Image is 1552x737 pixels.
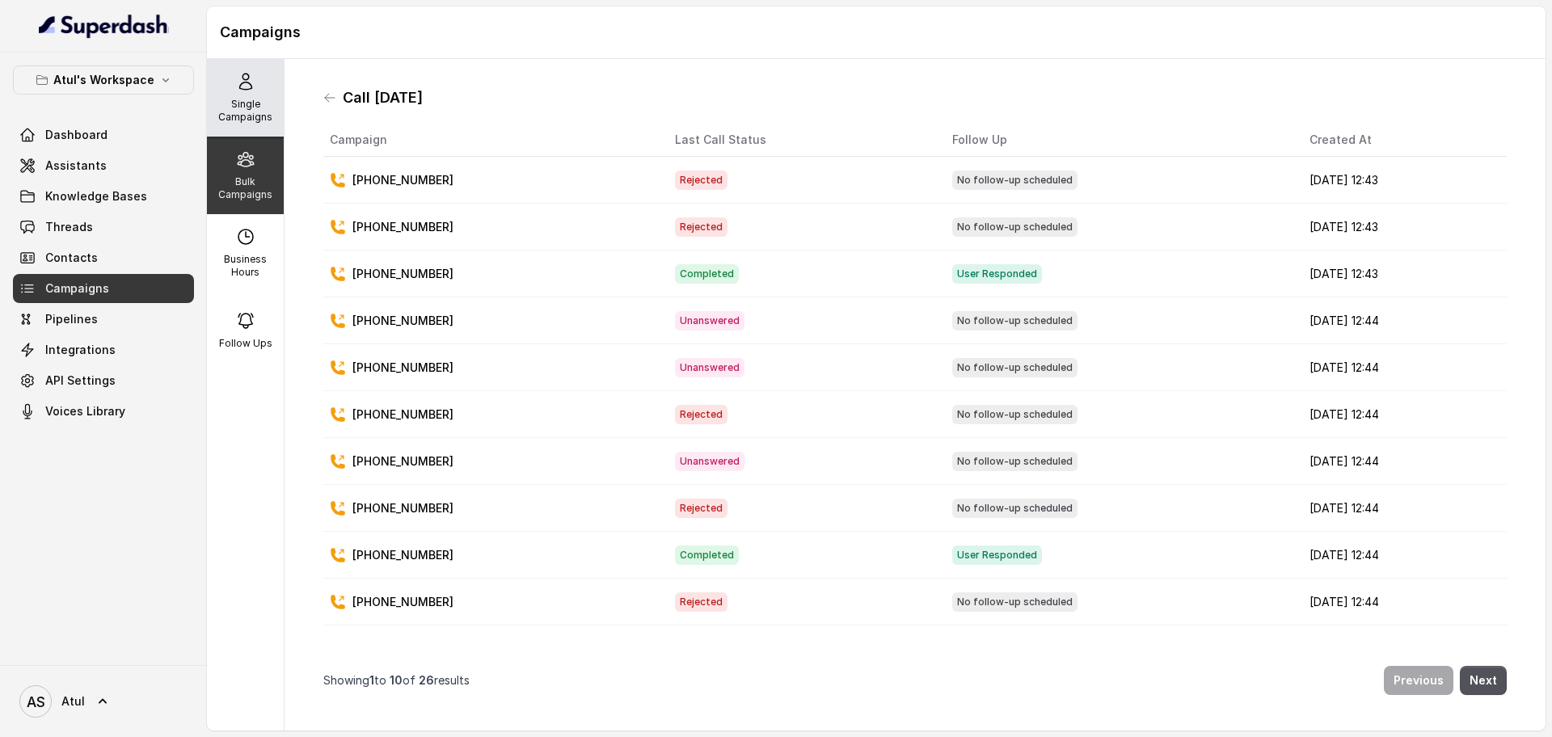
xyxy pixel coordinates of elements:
[952,592,1078,612] span: No follow-up scheduled
[1460,666,1507,695] button: Next
[1297,124,1507,157] th: Created At
[675,171,727,190] span: Rejected
[662,124,939,157] th: Last Call Status
[1297,579,1507,625] td: [DATE] 12:44
[1297,485,1507,532] td: [DATE] 12:44
[952,358,1078,377] span: No follow-up scheduled
[13,274,194,303] a: Campaigns
[352,313,453,329] p: [PHONE_NUMBER]
[323,656,1507,705] nav: Pagination
[45,280,109,297] span: Campaigns
[1297,438,1507,485] td: [DATE] 12:44
[1384,666,1453,695] button: Previous
[13,65,194,95] button: Atul's Workspace
[323,124,662,157] th: Campaign
[45,373,116,389] span: API Settings
[952,405,1078,424] span: No follow-up scheduled
[1297,204,1507,251] td: [DATE] 12:43
[675,264,739,284] span: Completed
[45,188,147,204] span: Knowledge Bases
[61,693,85,710] span: Atul
[369,673,374,687] span: 1
[323,672,470,689] p: Showing to of results
[675,311,744,331] span: Unanswered
[675,217,727,237] span: Rejected
[1297,157,1507,204] td: [DATE] 12:43
[213,98,277,124] p: Single Campaigns
[352,172,453,188] p: [PHONE_NUMBER]
[352,266,453,282] p: [PHONE_NUMBER]
[419,673,434,687] span: 26
[352,594,453,610] p: [PHONE_NUMBER]
[13,213,194,242] a: Threads
[675,592,727,612] span: Rejected
[952,217,1078,237] span: No follow-up scheduled
[952,499,1078,518] span: No follow-up scheduled
[53,70,154,90] p: Atul's Workspace
[675,452,744,471] span: Unanswered
[13,305,194,334] a: Pipelines
[352,406,453,423] p: [PHONE_NUMBER]
[1297,297,1507,344] td: [DATE] 12:44
[675,358,744,377] span: Unanswered
[13,151,194,180] a: Assistants
[675,499,727,518] span: Rejected
[1297,344,1507,391] td: [DATE] 12:44
[343,85,423,111] h1: Call [DATE]
[13,120,194,150] a: Dashboard
[45,342,116,358] span: Integrations
[675,545,739,565] span: Completed
[13,243,194,272] a: Contacts
[213,175,277,201] p: Bulk Campaigns
[352,547,453,563] p: [PHONE_NUMBER]
[939,124,1297,157] th: Follow Up
[952,311,1078,331] span: No follow-up scheduled
[1297,391,1507,438] td: [DATE] 12:44
[352,219,453,235] p: [PHONE_NUMBER]
[390,673,403,687] span: 10
[952,452,1078,471] span: No follow-up scheduled
[27,693,45,710] text: AS
[220,19,1533,45] h1: Campaigns
[13,182,194,211] a: Knowledge Bases
[952,171,1078,190] span: No follow-up scheduled
[1297,532,1507,579] td: [DATE] 12:44
[13,679,194,724] a: Atul
[213,253,277,279] p: Business Hours
[952,264,1042,284] span: User Responded
[13,366,194,395] a: API Settings
[45,219,93,235] span: Threads
[219,337,272,350] p: Follow Ups
[45,403,125,419] span: Voices Library
[1297,251,1507,297] td: [DATE] 12:43
[352,360,453,376] p: [PHONE_NUMBER]
[952,545,1042,565] span: User Responded
[13,397,194,426] a: Voices Library
[45,127,108,143] span: Dashboard
[45,311,98,327] span: Pipelines
[675,405,727,424] span: Rejected
[13,335,194,364] a: Integrations
[352,500,453,516] p: [PHONE_NUMBER]
[39,13,169,39] img: light.svg
[45,158,107,174] span: Assistants
[352,453,453,470] p: [PHONE_NUMBER]
[45,250,98,266] span: Contacts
